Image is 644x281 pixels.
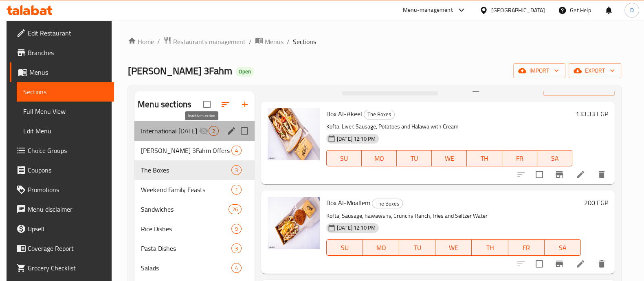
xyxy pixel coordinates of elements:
div: items [231,224,242,234]
span: Menu disclaimer [28,204,108,214]
span: Grocery Checklist [28,263,108,273]
button: TH [472,239,508,256]
button: TH [467,150,502,166]
div: items [231,243,242,253]
div: The Boxes [364,110,395,119]
button: Branch-specific-item [549,165,569,184]
span: Salads [141,263,231,273]
img: Box Al-Moallem [268,197,320,249]
span: Box Al-Akeel [326,108,362,120]
span: Choice Groups [28,146,108,155]
button: Add section [235,95,255,114]
a: Choice Groups [10,141,114,160]
p: Kofta, Sausage, hawawshy, Crunchy Ranch, fries and Seltzer Water [326,211,581,221]
div: items [231,165,242,175]
span: SA [541,153,569,164]
a: Edit Menu [17,121,114,141]
span: Edit Restaurant [28,28,108,38]
div: Weekend Family Feasts1 [134,180,255,199]
span: 3 [232,245,241,252]
button: FR [502,150,537,166]
div: The Boxes3 [134,160,255,180]
a: Menus [10,62,114,82]
span: The Boxes [364,110,394,119]
span: Restaurants management [173,37,246,46]
a: Branches [10,43,114,62]
a: Restaurants management [163,36,246,47]
span: 3 [232,166,241,174]
div: items [231,185,242,195]
span: Select to update [531,166,548,183]
div: items [231,263,242,273]
a: Edit Restaurant [10,23,114,43]
li: / [287,37,290,46]
button: FR [508,239,545,256]
button: edit [225,125,237,137]
span: The Boxes [141,165,231,175]
span: Sections [293,37,316,46]
span: The Boxes [372,199,402,208]
span: [PERSON_NAME] 3Fahm Offers [141,146,231,155]
a: Home [128,37,154,46]
div: Salads4 [134,258,255,278]
span: Sort sections [215,95,235,114]
p: Kofta, Liver, Sausage, Potatoes and Halawa with Cream [326,122,572,132]
li: / [249,37,252,46]
span: 4 [232,147,241,155]
div: Rice Dishes9 [134,219,255,239]
a: Full Menu View [17,102,114,121]
span: SU [330,153,358,164]
span: 1 [232,186,241,194]
span: WE [435,153,464,164]
span: Open [235,68,254,75]
span: TH [470,153,499,164]
span: 26 [229,206,241,213]
span: [PERSON_NAME] 3Fahm [128,62,232,80]
span: SA [548,242,578,254]
button: WE [435,239,472,256]
span: 4 [232,264,241,272]
span: MO [366,242,396,254]
button: MO [363,239,399,256]
button: import [513,63,565,78]
div: Open [235,67,254,77]
h6: 200 EGP [584,197,608,208]
span: Box Al-Moallem [326,197,370,209]
button: delete [592,165,611,184]
span: [DATE] 12:10 PM [334,224,379,232]
span: Upsell [28,224,108,234]
button: WE [432,150,467,166]
span: WE [439,242,468,254]
span: TU [402,242,432,254]
span: 9 [232,225,241,233]
span: MO [365,153,393,164]
button: SA [537,150,572,166]
a: Coupons [10,160,114,180]
img: Box Al-Akeel [268,108,320,160]
h6: 133.33 EGP [576,108,608,119]
div: items [231,146,242,155]
button: TU [399,239,435,256]
button: SU [326,150,362,166]
span: Full Menu View [23,106,108,116]
a: Promotions [10,180,114,199]
a: Edit menu item [576,170,585,179]
a: Grocery Checklist [10,258,114,278]
span: International [DATE] [141,126,199,136]
span: Pasta Dishes [141,243,231,253]
div: Sandwiches [141,204,228,214]
button: export [569,63,621,78]
button: MO [362,150,397,166]
div: items [209,126,219,136]
div: Weekend Family Feasts [141,185,231,195]
a: Coverage Report [10,239,114,258]
span: D [630,6,633,15]
span: FR [512,242,541,254]
span: Sections [23,87,108,97]
div: Sandwiches26 [134,199,255,219]
span: Edit Menu [23,126,108,136]
div: International Potato Day [141,126,199,136]
a: Edit menu item [576,259,585,269]
span: 2 [209,127,218,135]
